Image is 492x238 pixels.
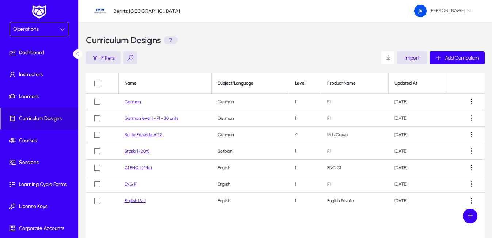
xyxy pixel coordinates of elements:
div: Product Name [327,81,382,86]
div: Subject/Language [218,81,283,86]
span: Learning Cycle Forms [1,181,80,188]
td: English Private [321,193,389,209]
button: Filters [86,51,121,64]
div: Updated At [394,81,417,86]
span: Curriculum Designs [1,115,78,122]
span: Corporate Accounts [1,225,80,232]
a: G1 ENG 1 (44u) [125,165,152,170]
td: [DATE] [389,143,447,160]
img: white-logo.png [30,4,48,20]
a: Learning Cycle Forms [1,174,80,196]
span: Instructors [1,71,80,78]
td: 1 [289,110,321,127]
td: 1 [289,193,321,209]
th: Level [289,73,321,94]
span: Filters [101,55,115,61]
p: 7 [164,36,178,44]
span: Courses [1,137,80,144]
a: ENG P1 [125,182,137,187]
td: [DATE] [389,160,447,176]
div: Product Name [327,81,356,86]
p: Berlitz [GEOGRAPHIC_DATA] [114,8,180,14]
span: Sessions [1,159,80,166]
a: License Keys [1,196,80,217]
span: Import [405,55,420,61]
a: Learners [1,86,80,108]
img: 162.png [414,5,427,17]
a: German level 1 - P1 - 30 units [125,116,178,121]
div: Updated At [394,81,441,86]
td: German [212,94,289,110]
span: Add Curriculum [445,55,479,61]
a: Dashboard [1,42,80,64]
td: Serbian [212,143,289,160]
a: Instructors [1,64,80,86]
td: [DATE] [389,193,447,209]
td: German [212,127,289,143]
td: 1 [289,94,321,110]
img: 34.jpg [93,4,107,18]
td: 1 [289,143,321,160]
td: P1 [321,143,389,160]
td: German [212,110,289,127]
a: Sessions [1,152,80,174]
span: [PERSON_NAME] [414,5,472,17]
a: Srpski 1 (20h) [125,149,149,154]
span: Dashboard [1,49,80,56]
td: ENG G1 [321,160,389,176]
td: 1 [289,176,321,193]
div: Name [125,81,137,86]
td: Kids Group [321,127,389,143]
span: Learners [1,93,80,100]
a: German [125,99,141,104]
td: [DATE] [389,94,447,110]
button: Import [397,51,427,64]
h3: Curriculum Designs [86,36,161,45]
div: Name [125,81,206,86]
button: [PERSON_NAME] [408,4,477,18]
td: English [212,193,289,209]
span: Operations [13,26,39,32]
td: English [212,176,289,193]
td: [DATE] [389,110,447,127]
td: P1 [321,110,389,127]
a: Courses [1,130,80,152]
td: P1 [321,176,389,193]
td: P1 [321,94,389,110]
a: English LV-1 [125,198,146,203]
a: Beste Freunde A2.2 [125,132,162,137]
td: [DATE] [389,127,447,143]
span: License Keys [1,203,80,210]
td: [DATE] [389,176,447,193]
td: 4 [289,127,321,143]
td: English [212,160,289,176]
div: Subject/Language [218,81,253,86]
button: Add Curriculum [430,51,485,64]
td: 1 [289,160,321,176]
